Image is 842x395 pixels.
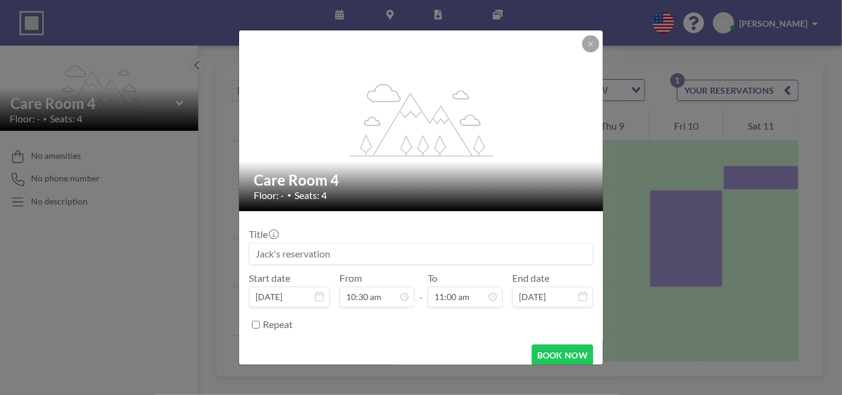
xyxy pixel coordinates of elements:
label: To [428,272,437,284]
h2: Care Room 4 [254,171,590,189]
span: Floor: - [254,189,284,201]
label: Title [249,228,277,240]
label: End date [512,272,549,284]
input: Jack's reservation [249,243,593,264]
g: flex-grow: 1.2; [350,83,493,156]
label: Repeat [263,318,293,330]
label: Start date [249,272,290,284]
span: - [419,276,423,303]
button: BOOK NOW [532,344,593,366]
span: • [287,191,291,200]
label: From [339,272,362,284]
span: Seats: 4 [294,189,327,201]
